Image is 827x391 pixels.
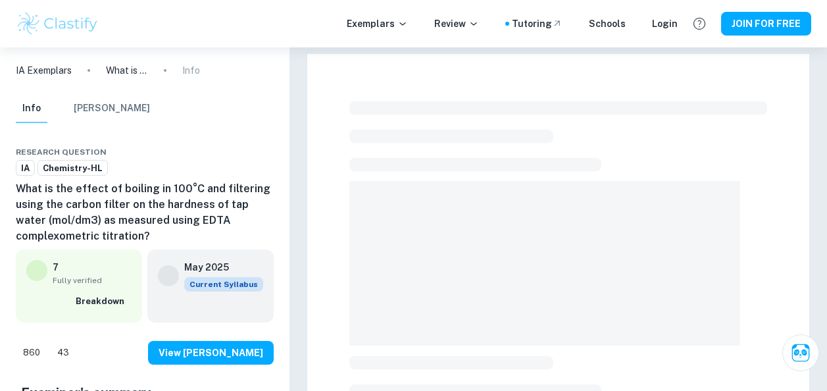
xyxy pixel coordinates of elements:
a: IA [16,160,35,176]
a: Login [652,16,678,31]
button: Help and Feedback [688,13,711,35]
p: Exemplars [347,16,408,31]
h6: What is the effect of boiling in 100°C and filtering using the carbon filter on the hardness of t... [16,181,274,244]
img: Clastify logo [16,11,99,37]
div: Report issue [263,144,274,160]
span: Current Syllabus [184,277,263,292]
span: Fully verified [53,274,132,286]
a: Schools [589,16,626,31]
div: Like [16,342,47,363]
div: Download [237,144,247,160]
a: IA Exemplars [16,63,72,78]
button: Ask Clai [782,334,819,371]
div: Share [224,144,234,160]
p: 7 [53,260,59,274]
button: JOIN FOR FREE [721,12,811,36]
a: Chemistry-HL [38,160,108,176]
button: [PERSON_NAME] [74,94,150,123]
button: Breakdown [72,292,132,311]
button: Info [16,94,47,123]
p: Review [434,16,479,31]
span: Research question [16,146,107,158]
div: Dislike [50,342,76,363]
a: Tutoring [512,16,563,31]
p: What is the effect of boiling in 100°C and filtering using the carbon filter on the hardness of t... [106,63,148,78]
div: Bookmark [250,144,261,160]
button: View [PERSON_NAME] [148,341,274,365]
span: 860 [16,346,47,359]
span: IA [16,162,34,175]
h6: May 2025 [184,260,253,274]
div: This exemplar is based on the current syllabus. Feel free to refer to it for inspiration/ideas wh... [184,277,263,292]
span: 43 [50,346,76,359]
span: Chemistry-HL [38,162,107,175]
p: Info [182,63,200,78]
